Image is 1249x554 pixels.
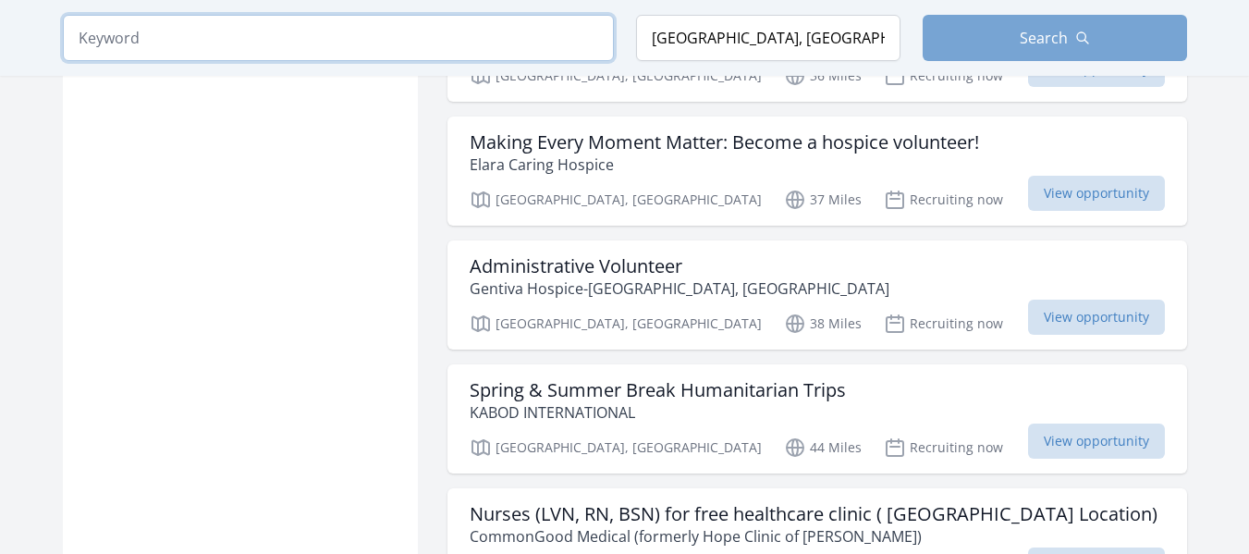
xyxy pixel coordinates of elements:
p: Elara Caring Hospice [470,154,979,176]
p: [GEOGRAPHIC_DATA], [GEOGRAPHIC_DATA] [470,437,762,459]
p: [GEOGRAPHIC_DATA], [GEOGRAPHIC_DATA] [470,189,762,211]
input: Keyword [63,15,614,61]
button: Search [923,15,1187,61]
p: [GEOGRAPHIC_DATA], [GEOGRAPHIC_DATA] [470,65,762,87]
p: 38 Miles [784,313,862,335]
p: CommonGood Medical (formerly Hope Clinic of [PERSON_NAME]) [470,525,1157,548]
span: View opportunity [1028,300,1165,335]
h3: Nurses (LVN, RN, BSN) for free healthcare clinic ( [GEOGRAPHIC_DATA] Location) [470,503,1157,525]
p: Recruiting now [884,313,1003,335]
p: 44 Miles [784,437,862,459]
a: Administrative Volunteer Gentiva Hospice-[GEOGRAPHIC_DATA], [GEOGRAPHIC_DATA] [GEOGRAPHIC_DATA], ... [447,240,1187,350]
h3: Administrative Volunteer [470,255,889,277]
a: Spring & Summer Break Humanitarian Trips KABOD INTERNATIONAL [GEOGRAPHIC_DATA], [GEOGRAPHIC_DATA]... [447,364,1187,474]
a: Making Every Moment Matter: Become a hospice volunteer! Elara Caring Hospice [GEOGRAPHIC_DATA], [... [447,117,1187,226]
span: View opportunity [1028,176,1165,211]
p: Recruiting now [884,437,1003,459]
h3: Spring & Summer Break Humanitarian Trips [470,379,846,401]
p: 36 Miles [784,65,862,87]
h3: Making Every Moment Matter: Become a hospice volunteer! [470,131,979,154]
p: Recruiting now [884,189,1003,211]
p: [GEOGRAPHIC_DATA], [GEOGRAPHIC_DATA] [470,313,762,335]
p: Recruiting now [884,65,1003,87]
p: KABOD INTERNATIONAL [470,401,846,424]
p: 37 Miles [784,189,862,211]
input: Location [636,15,900,61]
p: Gentiva Hospice-[GEOGRAPHIC_DATA], [GEOGRAPHIC_DATA] [470,277,889,300]
span: View opportunity [1028,424,1165,459]
span: Search [1020,27,1068,49]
